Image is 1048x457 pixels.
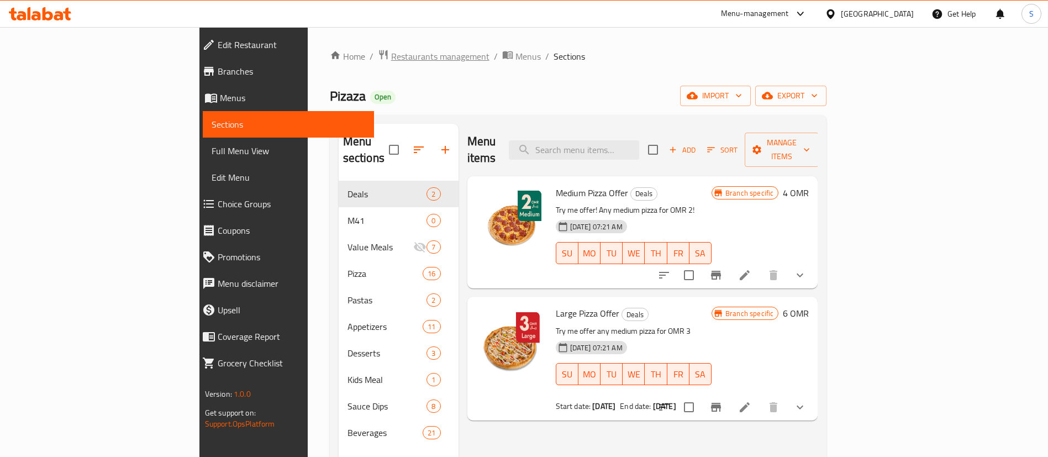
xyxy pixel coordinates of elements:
[494,50,498,63] li: /
[423,320,440,333] div: items
[502,49,541,64] a: Menus
[339,234,459,260] div: Value Meals7
[649,366,662,382] span: TH
[193,297,375,323] a: Upsell
[347,187,427,201] span: Deals
[667,144,697,156] span: Add
[622,308,649,321] div: Deals
[405,136,432,163] span: Sort sections
[677,396,701,419] span: Select to update
[347,346,427,360] span: Desserts
[193,85,375,111] a: Menus
[649,245,662,261] span: TH
[413,240,426,254] svg: Inactive section
[218,330,366,343] span: Coverage Report
[427,216,440,226] span: 0
[689,89,742,103] span: import
[680,86,751,106] button: import
[347,373,427,386] div: Kids Meal
[339,313,459,340] div: Appetizers11
[561,245,574,261] span: SU
[423,428,440,438] span: 21
[556,324,712,338] p: Try me offer any medium pizza for OMR 3
[476,306,547,376] img: Large Pizza Offer
[556,399,591,413] span: Start date:
[793,401,807,414] svg: Show Choices
[605,366,618,382] span: TU
[627,366,640,382] span: WE
[738,401,751,414] a: Edit menu item
[218,250,366,264] span: Promotions
[623,363,645,385] button: WE
[667,363,689,385] button: FR
[793,269,807,282] svg: Show Choices
[339,181,459,207] div: Deals2
[347,400,427,413] div: Sauce Dips
[583,366,596,382] span: MO
[583,245,596,261] span: MO
[427,242,440,253] span: 7
[694,366,707,382] span: SA
[704,141,740,159] button: Sort
[738,269,751,282] a: Edit menu item
[760,394,787,421] button: delete
[623,242,645,264] button: WE
[707,144,738,156] span: Sort
[193,270,375,297] a: Menu disclaimer
[689,363,712,385] button: SA
[476,185,547,256] img: Medium Pizza Offer
[631,187,657,200] span: Deals
[755,86,826,106] button: export
[218,277,366,290] span: Menu disclaimer
[578,242,601,264] button: MO
[205,387,232,401] span: Version:
[378,49,489,64] a: Restaurants management
[721,308,778,319] span: Branch specific
[627,245,640,261] span: WE
[703,262,729,288] button: Branch-specific-item
[203,111,375,138] a: Sections
[370,92,396,102] span: Open
[193,58,375,85] a: Branches
[426,293,440,307] div: items
[703,394,729,421] button: Branch-specific-item
[556,242,578,264] button: SU
[218,356,366,370] span: Grocery Checklist
[339,287,459,313] div: Pastas2
[592,399,615,413] b: [DATE]
[601,363,623,385] button: TU
[339,176,459,450] nav: Menu sections
[721,7,789,20] div: Menu-management
[427,189,440,199] span: 2
[218,303,366,317] span: Upsell
[193,244,375,270] a: Promotions
[203,164,375,191] a: Edit Menu
[545,50,549,63] li: /
[427,375,440,385] span: 1
[601,242,623,264] button: TU
[218,197,366,211] span: Choice Groups
[423,267,440,280] div: items
[193,323,375,350] a: Coverage Report
[347,214,427,227] span: M41
[427,401,440,412] span: 8
[787,394,813,421] button: show more
[760,262,787,288] button: delete
[651,262,677,288] button: sort-choices
[783,306,809,321] h6: 6 OMR
[622,308,648,321] span: Deals
[391,50,489,63] span: Restaurants management
[426,373,440,386] div: items
[764,89,818,103] span: export
[339,393,459,419] div: Sauce Dips8
[423,269,440,279] span: 16
[509,140,639,160] input: search
[212,118,366,131] span: Sections
[645,363,667,385] button: TH
[620,399,651,413] span: End date:
[745,133,819,167] button: Manage items
[1029,8,1034,20] span: S
[347,426,423,439] span: Beverages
